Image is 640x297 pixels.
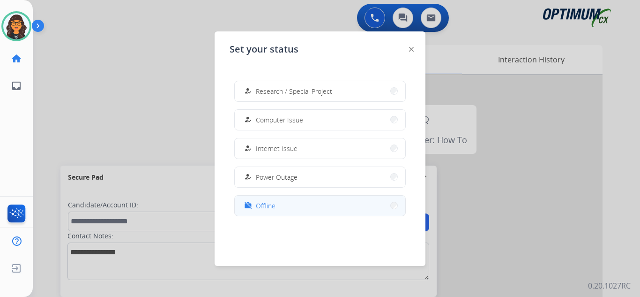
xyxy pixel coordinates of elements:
[244,145,252,152] mat-icon: how_to_reg
[256,86,332,96] span: Research / Special Project
[244,173,252,181] mat-icon: how_to_reg
[230,43,298,56] span: Set your status
[3,13,30,39] img: avatar
[588,280,631,291] p: 0.20.1027RC
[244,202,252,210] mat-icon: work_off
[256,144,298,153] span: Internet Issue
[235,110,405,130] button: Computer Issue
[256,115,303,125] span: Computer Issue
[11,53,22,64] mat-icon: home
[256,201,275,211] span: Offline
[244,116,252,124] mat-icon: how_to_reg
[235,167,405,187] button: Power Outage
[235,138,405,159] button: Internet Issue
[235,81,405,101] button: Research / Special Project
[409,47,414,52] img: close-button
[244,87,252,95] mat-icon: how_to_reg
[11,80,22,91] mat-icon: inbox
[235,196,405,216] button: Offline
[256,172,298,182] span: Power Outage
